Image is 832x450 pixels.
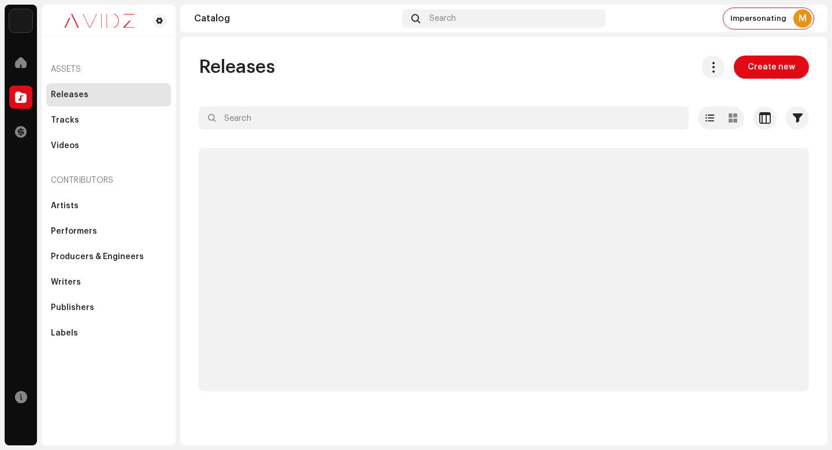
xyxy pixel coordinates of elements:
[734,56,809,79] button: Create new
[51,141,79,150] div: Videos
[51,227,97,236] div: Performers
[51,278,81,287] div: Writers
[46,134,171,157] re-m-nav-item: Videos
[194,14,398,23] div: Catalog
[51,90,88,99] div: Releases
[199,106,689,130] input: Search
[748,56,795,79] span: Create new
[51,201,79,211] div: Artists
[46,245,171,268] re-m-nav-item: Producers & Engineers
[46,56,171,83] re-a-nav-header: Assets
[51,303,94,312] div: Publishers
[46,322,171,345] re-m-nav-item: Labels
[46,83,171,106] re-m-nav-item: Releases
[51,14,148,28] img: 0c631eef-60b6-411a-a233-6856366a70de
[730,14,786,23] span: Impersonating
[46,194,171,217] re-m-nav-item: Artists
[51,116,79,125] div: Tracks
[429,14,456,23] span: Search
[46,296,171,319] re-m-nav-item: Publishers
[46,167,171,194] re-a-nav-header: Contributors
[9,9,32,32] img: 10d72f0b-d06a-424f-aeaa-9c9f537e57b6
[793,9,812,28] div: M
[51,252,144,261] div: Producers & Engineers
[51,329,78,338] div: Labels
[46,220,171,243] re-m-nav-item: Performers
[46,271,171,294] re-m-nav-item: Writers
[199,56,275,79] span: Releases
[46,109,171,132] re-m-nav-item: Tracks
